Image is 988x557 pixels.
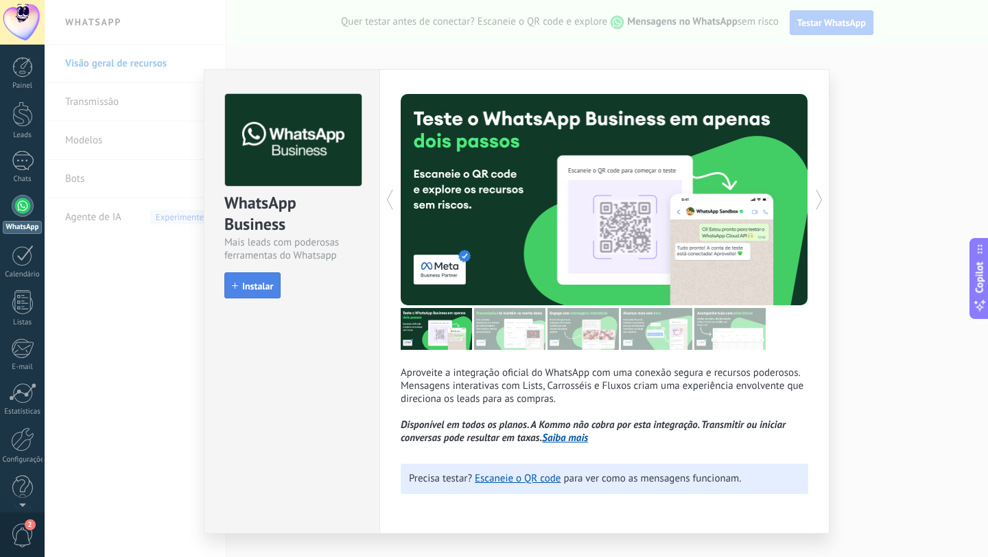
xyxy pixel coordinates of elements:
[3,318,43,327] div: Listas
[973,262,987,294] span: Copilot
[563,472,741,485] span: para ver como as mensagens funcionam.
[474,308,545,350] img: tour_image_6cf6297515b104f916d063e49aae351c.png
[3,82,43,91] div: Painel
[225,94,362,187] img: logo_main.png
[401,418,786,445] i: Disponível em todos os planos. A Kommo não cobra por esta integração. Transmitir ou iniciar conve...
[542,431,588,445] a: Saiba mais
[3,175,43,184] div: Chats
[3,270,43,279] div: Calendário
[224,236,360,262] div: Mais leads com poderosas ferramentas do Whatsapp
[3,363,43,372] div: E-mail
[3,131,43,140] div: Leads
[242,281,273,291] span: Instalar
[409,472,472,485] span: Precisa testar?
[224,192,360,236] div: WhatsApp Business
[548,308,619,350] img: tour_image_87c31d5c6b42496d4b4f28fbf9d49d2b.png
[25,519,36,530] span: 2
[401,308,472,350] img: tour_image_af96a8ccf0f3a66e7f08a429c7d28073.png
[401,366,808,445] p: Aproveite a integração oficial do WhatsApp com uma conexão segura e recursos poderosos. Mensagens...
[3,221,42,234] div: WhatsApp
[224,272,281,298] button: Instalar
[3,455,43,464] div: Configurações
[3,407,43,416] div: Estatísticas
[475,472,561,485] a: Escaneie o QR code
[694,308,766,350] img: tour_image_46dcd16e2670e67c1b8e928eefbdcce9.png
[621,308,692,350] img: tour_image_58a1c38c4dee0ce492f4b60cdcddf18a.png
